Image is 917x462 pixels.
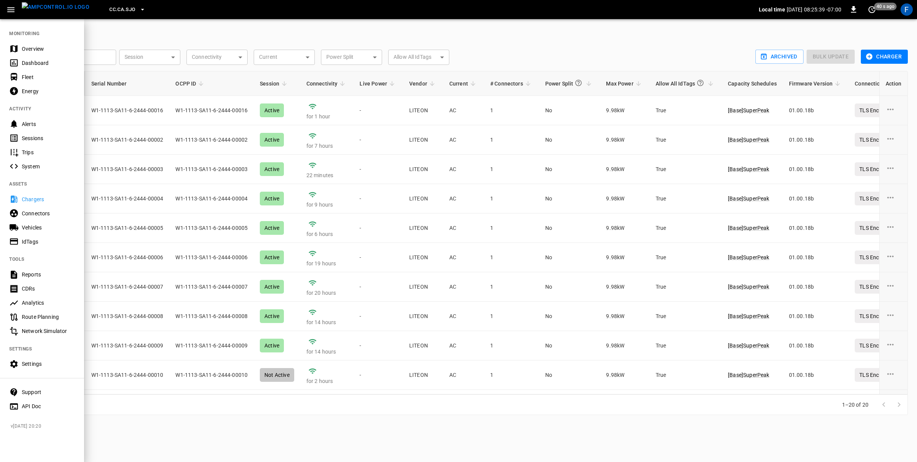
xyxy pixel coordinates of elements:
p: [DATE] 08:25:39 -07:00 [787,6,841,13]
span: 40 s ago [874,3,897,10]
p: Local time [759,6,785,13]
div: IdTags [22,238,75,246]
div: Vehicles [22,224,75,231]
div: Sessions [22,134,75,142]
div: Network Simulator [22,327,75,335]
button: set refresh interval [866,3,878,16]
div: Reports [22,271,75,278]
div: API Doc [22,402,75,410]
div: CDRs [22,285,75,292]
div: Trips [22,149,75,156]
div: profile-icon [901,3,913,16]
div: System [22,163,75,170]
div: Overview [22,45,75,53]
div: Fleet [22,73,75,81]
img: ampcontrol.io logo [22,2,89,12]
div: Energy [22,87,75,95]
div: Chargers [22,195,75,203]
div: Settings [22,360,75,368]
div: Support [22,388,75,396]
div: Route Planning [22,313,75,321]
span: CC.CA.SJO [109,5,135,14]
div: Connectors [22,210,75,217]
div: Analytics [22,299,75,307]
div: Alerts [22,120,75,128]
span: v [DATE] 20:20 [11,423,78,430]
div: Dashboard [22,59,75,67]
